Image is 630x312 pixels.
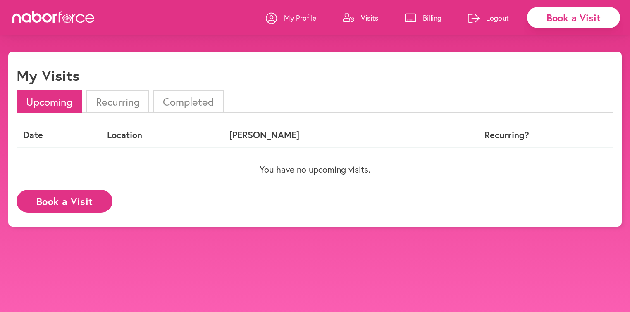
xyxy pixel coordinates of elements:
[433,123,580,147] th: Recurring?
[405,5,441,30] a: Billing
[153,90,224,113] li: Completed
[17,164,613,175] p: You have no upcoming visits.
[361,13,378,23] p: Visits
[17,90,82,113] li: Upcoming
[17,196,112,204] a: Book a Visit
[284,13,316,23] p: My Profile
[17,66,79,84] h1: My Visits
[17,190,112,213] button: Book a Visit
[423,13,441,23] p: Billing
[527,7,620,28] div: Book a Visit
[86,90,149,113] li: Recurring
[17,123,100,147] th: Date
[343,5,378,30] a: Visits
[266,5,316,30] a: My Profile
[100,123,223,147] th: Location
[468,5,509,30] a: Logout
[223,123,433,147] th: [PERSON_NAME]
[486,13,509,23] p: Logout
